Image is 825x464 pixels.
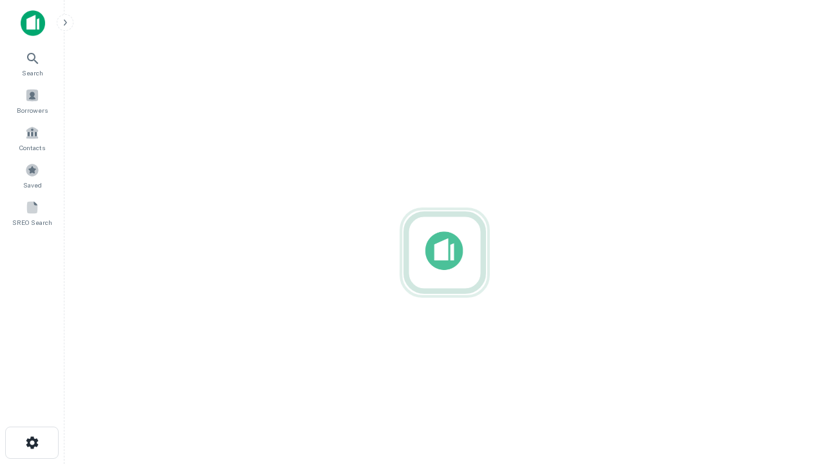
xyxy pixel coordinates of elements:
span: SREO Search [12,217,52,227]
a: Borrowers [4,83,61,118]
span: Contacts [19,142,45,153]
a: Search [4,46,61,81]
span: Search [22,68,43,78]
iframe: Chat Widget [761,361,825,423]
img: capitalize-icon.png [21,10,45,36]
span: Saved [23,180,42,190]
a: SREO Search [4,195,61,230]
span: Borrowers [17,105,48,115]
a: Contacts [4,121,61,155]
a: Saved [4,158,61,193]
